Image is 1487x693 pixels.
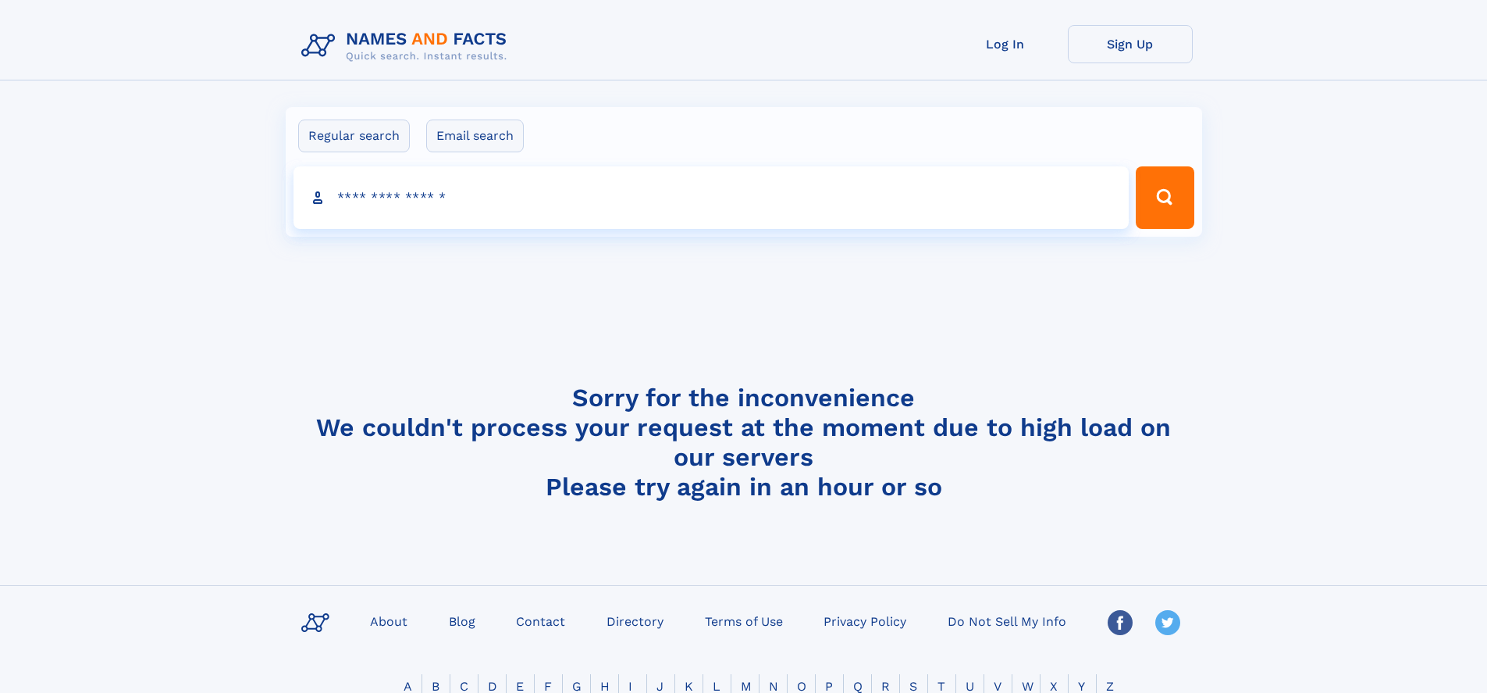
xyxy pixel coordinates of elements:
button: Search Button [1136,166,1194,229]
img: Facebook [1108,610,1133,635]
h4: Sorry for the inconvenience We couldn't process your request at the moment due to high load on ou... [295,383,1193,502]
label: Regular search [298,120,410,152]
img: Twitter [1155,610,1180,635]
a: Sign Up [1068,25,1193,63]
a: Blog [443,609,482,632]
label: Email search [426,120,524,152]
input: search input [293,166,1129,229]
a: Terms of Use [699,609,789,632]
a: Directory [600,609,670,632]
img: Logo Names and Facts [295,25,520,67]
a: About [364,609,414,632]
a: Do Not Sell My Info [941,609,1073,632]
a: Privacy Policy [817,609,912,632]
a: Log In [943,25,1068,63]
a: Contact [510,609,571,632]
